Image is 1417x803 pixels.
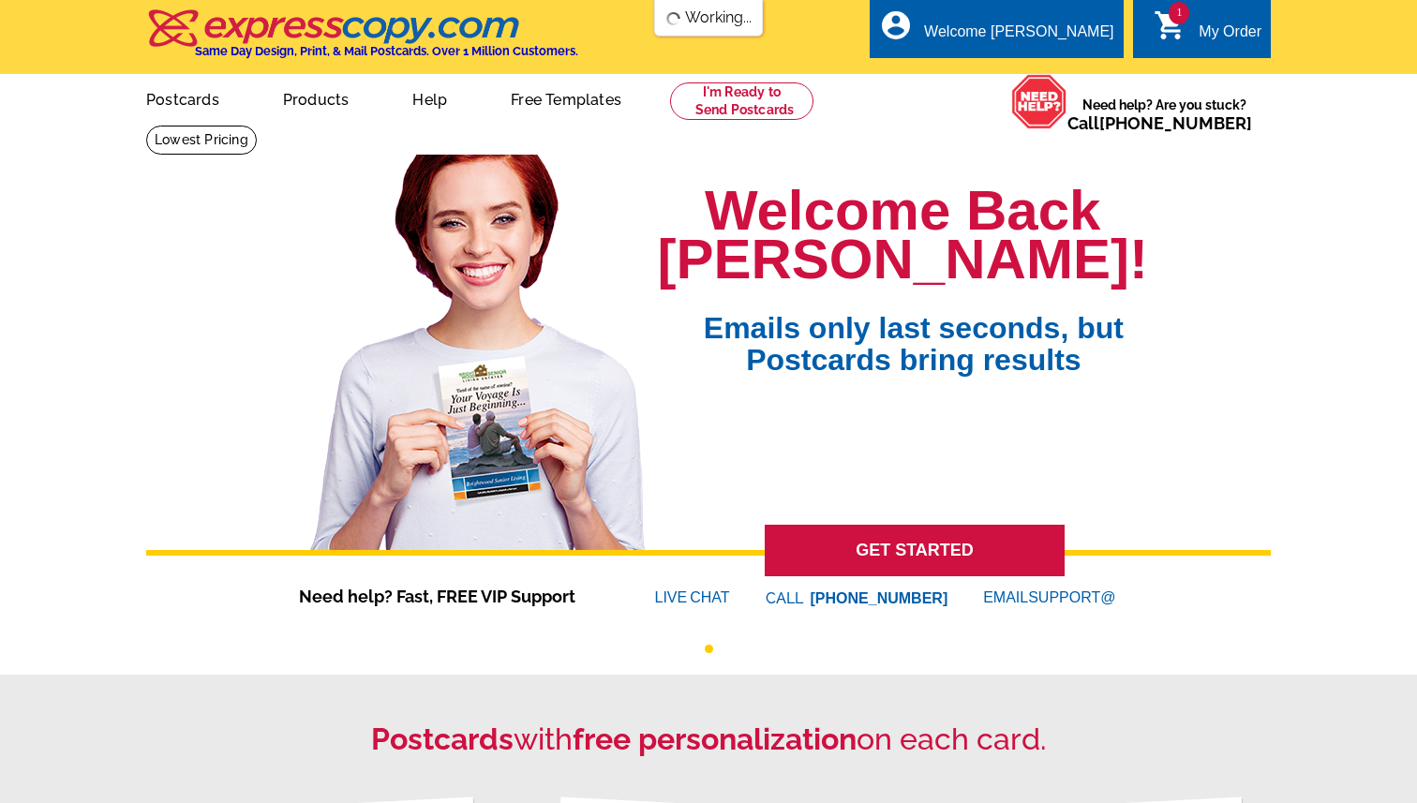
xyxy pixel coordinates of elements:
span: Need help? Fast, FREE VIP Support [299,584,599,609]
h4: Same Day Design, Print, & Mail Postcards. Over 1 Million Customers. [195,44,578,58]
h2: with on each card. [146,721,1271,757]
a: 1 shopping_cart My Order [1154,21,1261,44]
a: [PHONE_NUMBER] [1099,113,1252,133]
i: shopping_cart [1154,8,1187,42]
strong: free personalization [573,721,857,756]
a: Products [253,76,380,120]
a: Help [382,76,477,120]
img: loading... [666,11,681,26]
a: LIVECHAT [655,589,730,605]
a: Free Templates [481,76,651,120]
img: welcome-back-logged-in.png [299,140,658,550]
font: LIVE [655,587,691,609]
strong: Postcards [371,721,514,756]
a: GET STARTED [765,525,1065,576]
div: Welcome [PERSON_NAME] [924,23,1113,50]
i: account_circle [879,8,913,42]
span: Need help? Are you stuck? [1067,96,1261,133]
a: Postcards [116,76,249,120]
h1: Welcome Back [PERSON_NAME]! [658,186,1148,284]
a: Same Day Design, Print, & Mail Postcards. Over 1 Million Customers. [146,22,578,58]
span: 1 [1169,2,1189,24]
button: 1 of 1 [705,645,713,653]
span: Call [1067,113,1252,133]
font: SUPPORT@ [1028,587,1118,609]
img: help [1011,74,1067,129]
div: My Order [1199,23,1261,50]
span: Emails only last seconds, but Postcards bring results [679,284,1148,376]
